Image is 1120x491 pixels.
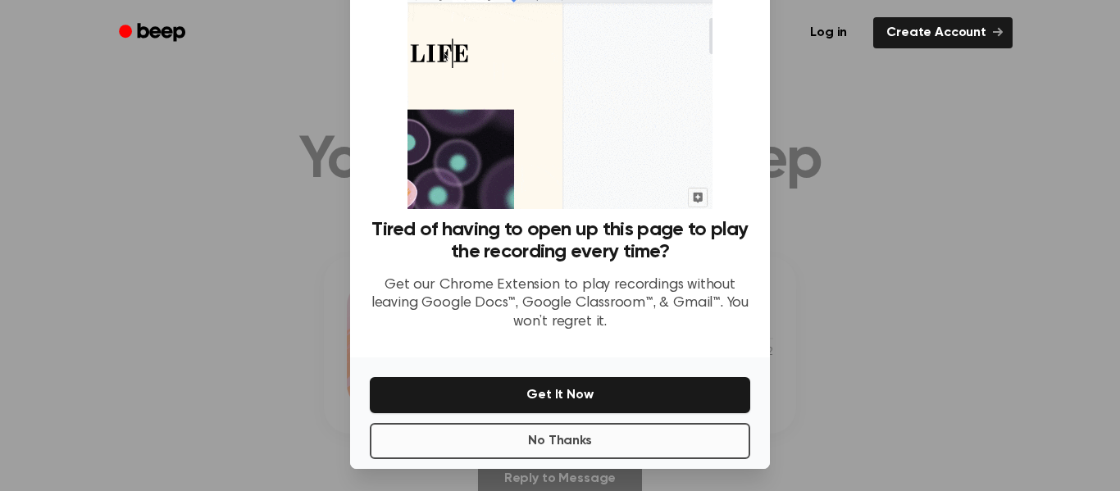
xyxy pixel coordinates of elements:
[107,17,200,49] a: Beep
[370,377,750,413] button: Get It Now
[794,14,863,52] a: Log in
[873,17,1013,48] a: Create Account
[370,276,750,332] p: Get our Chrome Extension to play recordings without leaving Google Docs™, Google Classroom™, & Gm...
[370,219,750,263] h3: Tired of having to open up this page to play the recording every time?
[370,423,750,459] button: No Thanks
